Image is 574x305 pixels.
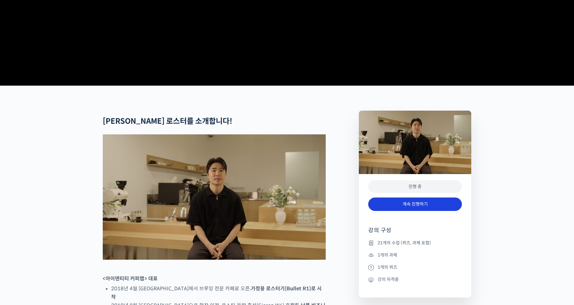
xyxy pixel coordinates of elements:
div: 진행 중 [368,180,462,193]
li: 강의 자격증 [368,276,462,283]
li: 21개의 수업 (퀴즈, 과제 포함) [368,239,462,247]
a: 대화 [41,198,81,214]
li: 1개의 퀴즈 [368,263,462,271]
span: 홈 [20,207,23,212]
li: 1개의 과제 [368,251,462,259]
span: 설정 [96,207,104,212]
a: 설정 [81,198,120,214]
a: 계속 진행하기 [368,197,462,211]
span: 대화 [57,208,65,213]
h2: [PERSON_NAME] 로스터를 소개합니다! [103,117,326,126]
a: 홈 [2,198,41,214]
strong: <아이덴티티 커피랩> 대표 [103,275,158,282]
h4: 강의 구성 [368,227,462,239]
li: 2018년 4월 [GEOGRAPHIC_DATA]에서 브루잉 전문 카페로 오픈, [111,284,326,301]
